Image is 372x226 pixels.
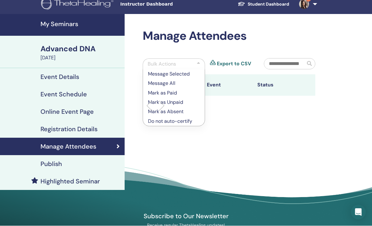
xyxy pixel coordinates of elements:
p: Mark as Absent [148,108,200,116]
a: Export to CSV [217,60,251,68]
span: Instructor Dashboard [120,1,214,8]
h4: Highlighted Seminar [41,178,100,185]
h4: Registration Details [41,126,98,133]
h4: Manage Attendees [41,143,96,150]
h2: Manage Attendees [143,29,315,44]
th: Status [254,75,305,96]
p: Message All [148,80,200,87]
h4: Event Details [41,73,79,81]
h4: Online Event Page [41,108,94,116]
img: graduation-cap-white.svg [238,2,245,7]
p: Do not auto-certify [148,118,200,125]
p: Mark as Unpaid [148,99,200,106]
div: Bulk Actions [148,61,176,68]
p: Mark as Paid [148,90,200,97]
p: Message Selected [148,71,200,78]
th: Event [204,75,255,96]
a: Advanced DNA[DATE] [37,44,125,62]
div: Open Intercom Messenger [351,205,366,220]
h4: Subscribe to Our Newsletter [114,212,258,220]
h4: Event Schedule [41,91,87,98]
h4: Publish [41,160,62,168]
h4: My Seminars [41,21,121,28]
div: Advanced DNA [41,44,121,54]
div: [DATE] [41,54,121,62]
